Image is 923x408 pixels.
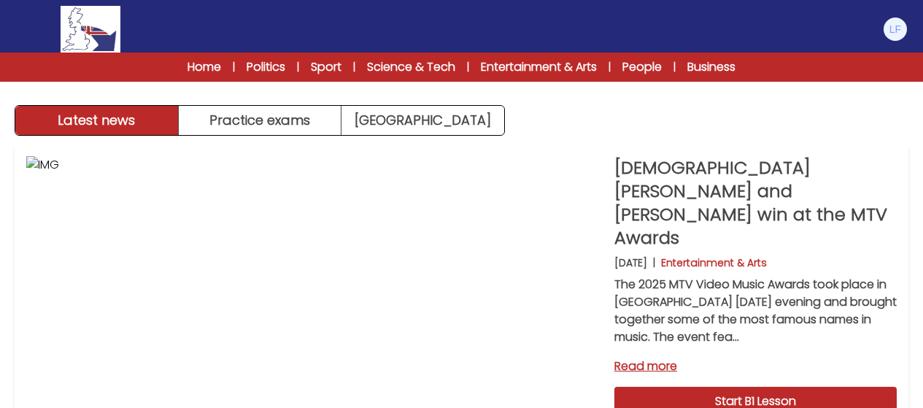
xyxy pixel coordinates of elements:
[61,6,120,53] img: Logo
[233,60,235,74] span: |
[673,60,676,74] span: |
[15,106,179,135] button: Latest news
[614,276,897,346] p: The 2025 MTV Video Music Awards took place in [GEOGRAPHIC_DATA] [DATE] evening and brought togeth...
[188,58,221,76] a: Home
[297,60,299,74] span: |
[15,6,166,53] a: Logo
[367,58,455,76] a: Science & Tech
[609,60,611,74] span: |
[353,60,355,74] span: |
[467,60,469,74] span: |
[481,58,597,76] a: Entertainment & Arts
[179,106,342,135] button: Practice exams
[653,255,655,270] b: |
[311,58,341,76] a: Sport
[661,255,767,270] p: Entertainment & Arts
[884,18,907,41] img: Lorenzo Filicetti
[687,58,735,76] a: Business
[614,156,897,250] p: [DEMOGRAPHIC_DATA][PERSON_NAME] and [PERSON_NAME] win at the MTV Awards
[614,358,897,375] a: Read more
[614,255,647,270] p: [DATE]
[622,58,662,76] a: People
[341,106,504,135] a: [GEOGRAPHIC_DATA]
[247,58,285,76] a: Politics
